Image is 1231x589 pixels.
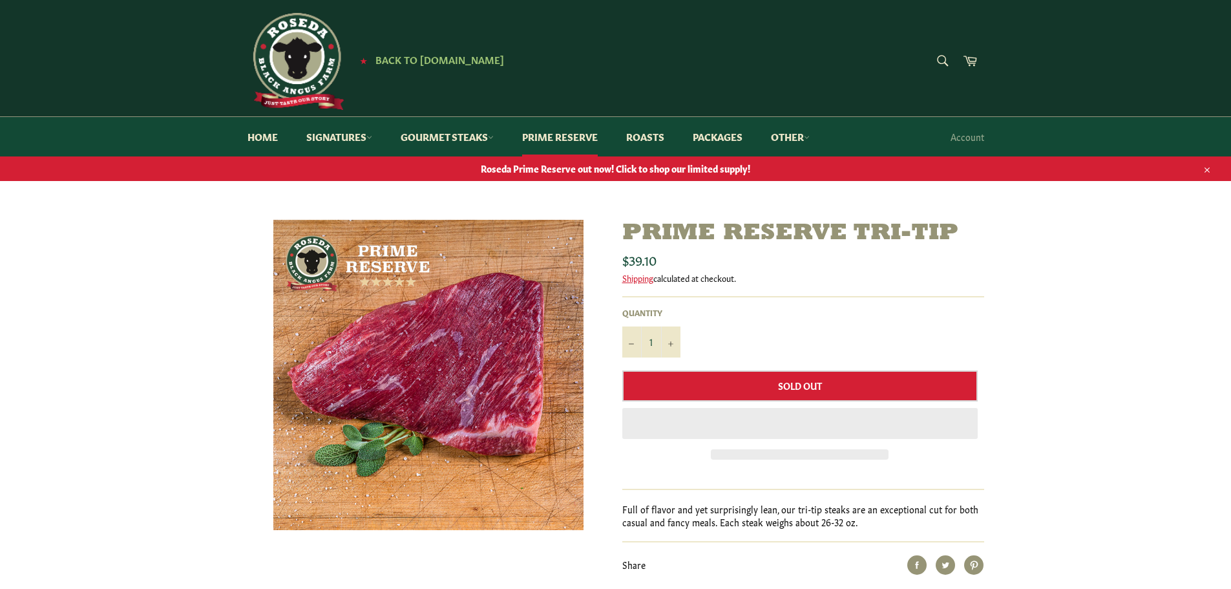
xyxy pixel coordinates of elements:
a: Prime Reserve [509,117,611,156]
button: Sold Out [622,370,978,402]
button: Reduce item quantity by one [622,327,642,358]
img: Roseda Beef [247,13,344,110]
label: Quantity [622,307,680,318]
button: Increase item quantity by one [661,327,680,358]
a: Signatures [293,117,385,156]
a: Account [944,118,991,156]
span: Back to [DOMAIN_NAME] [375,52,504,66]
a: Packages [680,117,755,156]
a: ★ Back to [DOMAIN_NAME] [353,55,504,65]
div: calculated at checkout. [622,272,984,284]
a: Roasts [613,117,677,156]
img: Prime Reserve Tri-Tip [273,220,584,530]
span: Sold Out [778,379,822,392]
span: Share [622,558,646,571]
p: Full of flavor and yet surprisingly lean, our tri-tip steaks are an exceptional cut for both casu... [622,503,984,528]
a: Shipping [622,272,653,284]
span: ★ [360,55,367,65]
a: Home [235,117,291,156]
span: $39.10 [622,250,657,268]
a: Other [758,117,823,156]
a: Gourmet Steaks [388,117,507,156]
h1: Prime Reserve Tri-Tip [622,220,984,248]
